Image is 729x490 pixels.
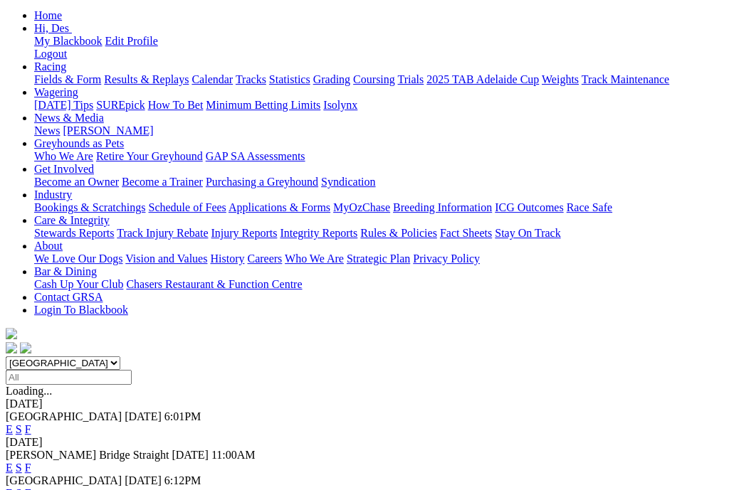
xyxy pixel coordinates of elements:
[164,410,201,422] span: 6:01PM
[125,474,162,486] span: [DATE]
[34,291,103,303] a: Contact GRSA
[353,73,395,85] a: Coursing
[63,124,153,137] a: [PERSON_NAME]
[440,227,492,239] a: Fact Sheets
[125,252,207,265] a: Vision and Values
[6,328,17,339] img: logo-grsa-white.png
[117,227,208,239] a: Track Injury Rebate
[105,35,158,47] a: Edit Profile
[20,342,31,353] img: twitter.svg
[321,176,375,188] a: Syndication
[16,462,22,474] a: S
[313,73,350,85] a: Grading
[6,474,122,486] span: [GEOGRAPHIC_DATA]
[34,176,119,188] a: Become an Owner
[6,449,169,461] span: [PERSON_NAME] Bridge Straight
[34,73,723,86] div: Racing
[34,124,60,137] a: News
[426,73,539,85] a: 2025 TAB Adelaide Cup
[34,73,101,85] a: Fields & Form
[6,436,723,449] div: [DATE]
[6,370,132,385] input: Select date
[34,60,66,73] a: Racing
[34,176,723,188] div: Get Involved
[34,22,69,34] span: Hi, Des
[34,265,97,277] a: Bar & Dining
[34,304,128,316] a: Login To Blackbook
[269,73,310,85] a: Statistics
[210,252,244,265] a: History
[34,188,72,201] a: Industry
[34,201,145,213] a: Bookings & Scratchings
[34,150,93,162] a: Who We Are
[206,176,318,188] a: Purchasing a Greyhound
[148,201,226,213] a: Schedule of Fees
[25,462,31,474] a: F
[206,99,320,111] a: Minimum Betting Limits
[164,474,201,486] span: 6:12PM
[285,252,344,265] a: Who We Are
[6,385,52,397] span: Loading...
[34,48,67,60] a: Logout
[542,73,579,85] a: Weights
[211,449,256,461] span: 11:00AM
[360,227,437,239] a: Rules & Policies
[34,278,723,291] div: Bar & Dining
[247,252,282,265] a: Careers
[34,35,723,60] div: Hi, Des
[323,99,357,111] a: Isolynx
[495,201,563,213] a: ICG Outcomes
[34,124,723,137] div: News & Media
[6,423,13,435] a: E
[206,150,305,162] a: GAP SA Assessments
[34,227,114,239] a: Stewards Reports
[34,9,62,21] a: Home
[125,410,162,422] span: [DATE]
[582,73,669,85] a: Track Maintenance
[333,201,390,213] a: MyOzChase
[280,227,357,239] a: Integrity Reports
[25,423,31,435] a: F
[34,252,723,265] div: About
[34,35,103,47] a: My Blackbook
[236,73,266,85] a: Tracks
[229,201,330,213] a: Applications & Forms
[566,201,612,213] a: Race Safe
[34,240,63,252] a: About
[34,112,104,124] a: News & Media
[211,227,277,239] a: Injury Reports
[34,86,78,98] a: Wagering
[122,176,203,188] a: Become a Trainer
[397,73,424,85] a: Trials
[393,201,492,213] a: Breeding Information
[34,214,110,226] a: Care & Integrity
[34,99,93,111] a: [DATE] Tips
[347,252,410,265] a: Strategic Plan
[6,398,723,410] div: [DATE]
[34,278,123,290] a: Cash Up Your Club
[34,201,723,214] div: Industry
[172,449,209,461] span: [DATE]
[192,73,233,85] a: Calendar
[34,22,72,34] a: Hi, Des
[34,137,124,149] a: Greyhounds as Pets
[104,73,189,85] a: Results & Replays
[126,278,302,290] a: Chasers Restaurant & Function Centre
[34,99,723,112] div: Wagering
[96,99,145,111] a: SUREpick
[148,99,204,111] a: How To Bet
[6,462,13,474] a: E
[34,163,94,175] a: Get Involved
[34,227,723,240] div: Care & Integrity
[495,227,560,239] a: Stay On Track
[34,150,723,163] div: Greyhounds as Pets
[34,252,122,265] a: We Love Our Dogs
[413,252,480,265] a: Privacy Policy
[16,423,22,435] a: S
[96,150,203,162] a: Retire Your Greyhound
[6,342,17,353] img: facebook.svg
[6,410,122,422] span: [GEOGRAPHIC_DATA]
